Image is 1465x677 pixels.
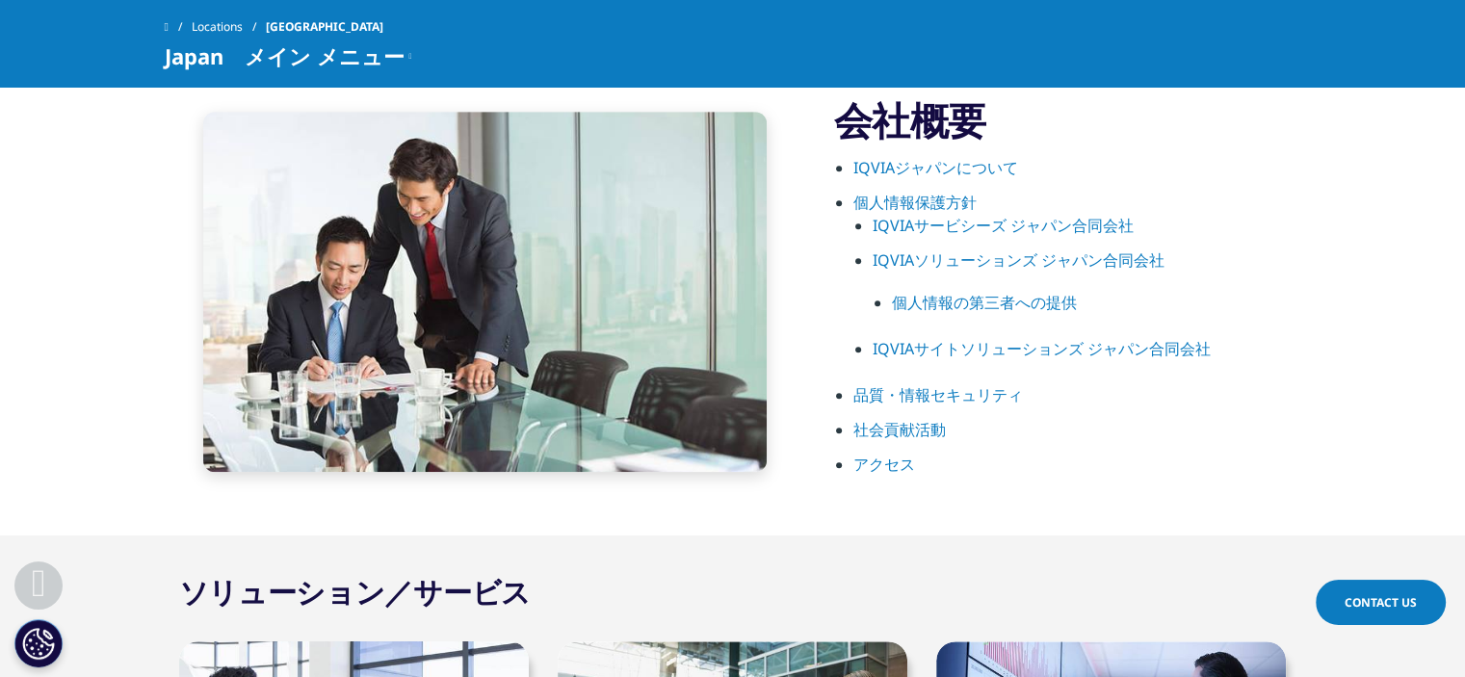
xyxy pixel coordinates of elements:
h2: ソリューション／サービス [179,573,531,612]
a: IQVIAサイトソリューションズ ジャパン合同会社 [873,338,1211,359]
a: Locations [192,10,266,44]
a: 個人情報保護方針 [853,192,977,213]
a: 個人情報の第三者への提供 [892,292,1077,313]
a: 品質・情報セキュリティ [853,384,1023,405]
a: Contact Us [1316,580,1446,625]
span: [GEOGRAPHIC_DATA] [266,10,383,44]
span: Japan メイン メニュー [165,44,405,67]
a: IQVIAソリューションズ ジャパン合同会社 [873,249,1164,271]
a: アクセス [853,454,915,475]
a: 社会貢献活動 [853,419,946,440]
a: IQVIAジャパンについて [853,157,1018,178]
button: Cookie 設定 [14,619,63,667]
span: Contact Us [1345,594,1417,611]
h3: 会社概要 [834,96,1301,144]
a: IQVIAサービシーズ ジャパン合同会社 [873,215,1134,236]
img: Professional men in meeting signing paperwork [203,112,767,472]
